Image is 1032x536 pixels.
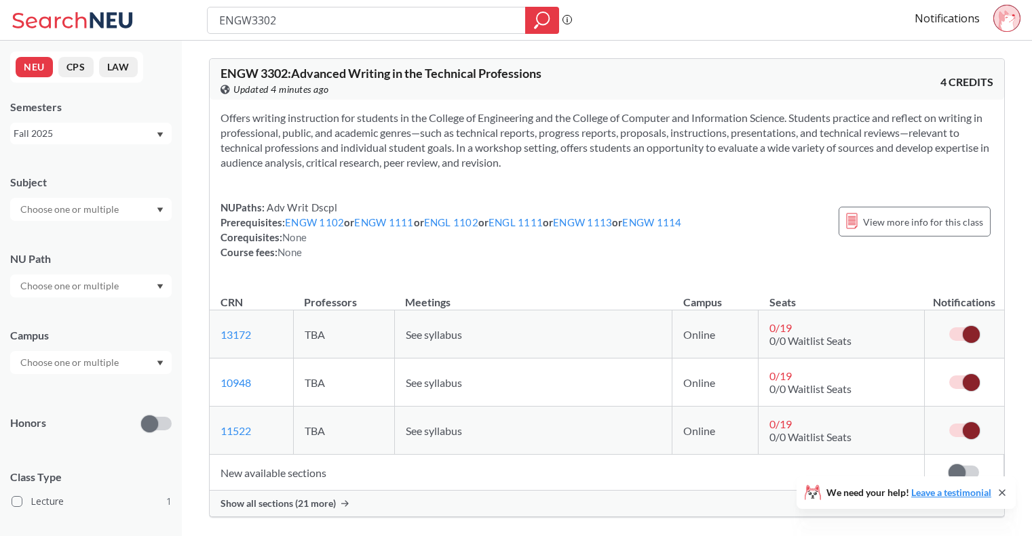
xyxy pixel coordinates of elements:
[221,200,682,260] div: NUPaths: Prerequisites: or or or or or Corequisites: Course fees:
[14,201,128,218] input: Choose one or multiple
[218,9,516,32] input: Class, professor, course number, "phrase"
[826,488,991,497] span: We need your help!
[221,328,251,341] a: 13172
[285,216,344,228] a: ENGW 1102
[769,321,792,334] span: 0 / 19
[293,358,394,407] td: TBA
[293,407,394,455] td: TBA
[233,82,329,97] span: Updated 4 minutes ago
[14,126,155,141] div: Fall 2025
[672,281,759,310] th: Campus
[58,57,94,77] button: CPS
[769,334,852,347] span: 0/0 Waitlist Seats
[157,207,164,213] svg: Dropdown arrow
[769,417,792,430] span: 0 / 19
[221,110,993,170] section: Offers writing instruction for students in the College of Engineering and the College of Computer...
[769,382,852,395] span: 0/0 Waitlist Seats
[940,75,993,89] span: 4 CREDITS
[672,407,759,455] td: Online
[282,231,307,243] span: None
[406,424,462,437] span: See syllabus
[534,11,550,30] svg: magnifying glass
[924,281,1004,310] th: Notifications
[157,132,164,138] svg: Dropdown arrow
[525,7,559,34] div: magnifying glass
[157,360,164,366] svg: Dropdown arrow
[10,415,46,431] p: Honors
[911,487,991,498] a: Leave a testimonial
[354,216,413,228] a: ENGW 1111
[157,284,164,289] svg: Dropdown arrow
[672,358,759,407] td: Online
[14,278,128,294] input: Choose one or multiple
[16,57,53,77] button: NEU
[221,295,243,310] div: CRN
[293,281,394,310] th: Professors
[10,175,172,190] div: Subject
[10,470,172,485] span: Class Type
[10,123,172,144] div: Fall 2025Dropdown arrow
[553,216,612,228] a: ENGW 1113
[166,494,172,509] span: 1
[759,281,925,310] th: Seats
[622,216,681,228] a: ENGW 1114
[10,100,172,115] div: Semesters
[221,376,251,389] a: 10948
[10,251,172,266] div: NU Path
[278,246,302,258] span: None
[265,201,337,213] span: Adv Writ Dscpl
[769,369,792,382] span: 0 / 19
[221,66,541,81] span: ENGW 3302 : Advanced Writing in the Technical Professions
[14,354,128,371] input: Choose one or multiple
[10,274,172,297] div: Dropdown arrow
[12,493,172,510] label: Lecture
[221,497,336,510] span: Show all sections (21 more)
[406,376,462,389] span: See syllabus
[769,430,852,443] span: 0/0 Waitlist Seats
[863,213,983,230] span: View more info for this class
[672,310,759,358] td: Online
[394,281,672,310] th: Meetings
[489,216,543,228] a: ENGL 1111
[10,198,172,221] div: Dropdown arrow
[424,216,478,228] a: ENGL 1102
[293,310,394,358] td: TBA
[10,328,172,343] div: Campus
[99,57,138,77] button: LAW
[406,328,462,341] span: See syllabus
[221,424,251,437] a: 11522
[10,351,172,374] div: Dropdown arrow
[210,455,924,491] td: New available sections
[915,11,980,26] a: Notifications
[210,491,1004,516] div: Show all sections (21 more)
